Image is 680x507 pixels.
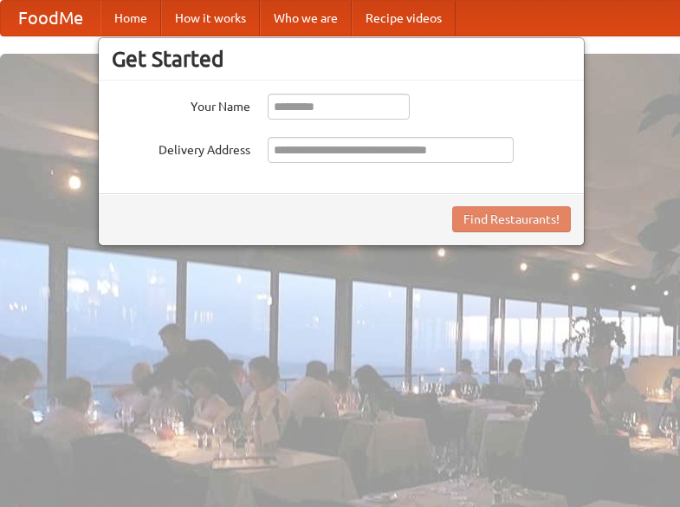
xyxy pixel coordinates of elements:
[112,137,250,159] label: Delivery Address
[352,1,456,36] a: Recipe videos
[260,1,352,36] a: Who we are
[112,46,571,72] h3: Get Started
[112,94,250,115] label: Your Name
[452,206,571,232] button: Find Restaurants!
[100,1,161,36] a: Home
[1,1,100,36] a: FoodMe
[161,1,260,36] a: How it works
